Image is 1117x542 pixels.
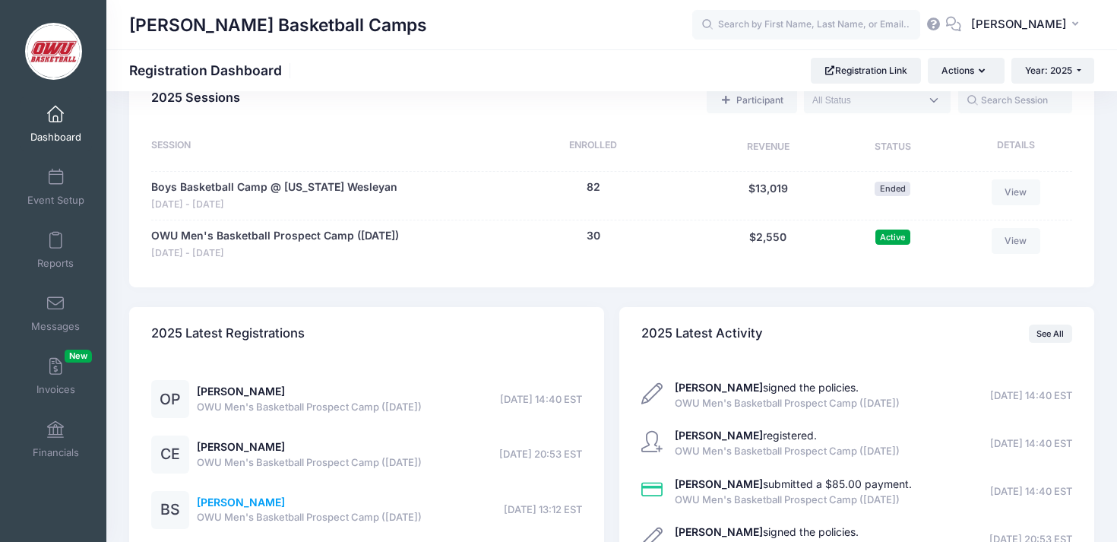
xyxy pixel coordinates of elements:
[692,10,920,40] input: Search by First Name, Last Name, or Email...
[675,525,763,538] strong: [PERSON_NAME]
[1025,65,1072,76] span: Year: 2025
[675,429,817,442] a: [PERSON_NAME]registered.
[990,388,1072,404] span: [DATE] 14:40 EST
[704,138,833,157] div: Revenue
[27,194,84,207] span: Event Setup
[500,392,582,407] span: [DATE] 14:40 EST
[928,58,1004,84] button: Actions
[129,62,295,78] h1: Registration Dashboard
[20,350,92,403] a: InvoicesNew
[504,502,582,518] span: [DATE] 13:12 EST
[587,228,600,244] button: 30
[151,179,397,195] a: Boys Basketball Camp @ [US_STATE] Wesleyan
[990,436,1072,452] span: [DATE] 14:40 EST
[197,510,422,525] span: OWU Men's Basketball Prospect Camp ([DATE])
[25,23,82,80] img: David Vogel Basketball Camps
[197,496,285,509] a: [PERSON_NAME]
[30,131,81,144] span: Dashboard
[151,228,399,244] a: OWU Men's Basketball Prospect Camp ([DATE])
[197,455,422,471] span: OWU Men's Basketball Prospect Camp ([DATE])
[587,179,600,195] button: 82
[675,477,763,490] strong: [PERSON_NAME]
[675,493,912,508] span: OWU Men's Basketball Prospect Camp ([DATE])
[20,223,92,277] a: Reports
[992,228,1040,254] a: View
[151,246,399,261] span: [DATE] - [DATE]
[675,444,900,459] span: OWU Men's Basketball Prospect Camp ([DATE])
[151,448,189,461] a: CE
[20,160,92,214] a: Event Setup
[875,182,910,196] span: Ended
[36,383,75,396] span: Invoices
[811,58,921,84] a: Registration Link
[20,413,92,466] a: Financials
[151,394,189,407] a: OP
[704,228,833,261] div: $2,550
[197,385,285,398] a: [PERSON_NAME]
[675,477,912,490] a: [PERSON_NAME]submitted a $85.00 payment.
[37,257,74,270] span: Reports
[1029,325,1072,343] a: See All
[197,440,285,453] a: [PERSON_NAME]
[151,491,189,529] div: BS
[33,446,79,459] span: Financials
[31,320,80,333] span: Messages
[971,16,1067,33] span: [PERSON_NAME]
[961,8,1094,43] button: [PERSON_NAME]
[704,179,833,212] div: $13,019
[992,179,1040,205] a: View
[675,429,763,442] strong: [PERSON_NAME]
[483,138,704,157] div: Enrolled
[675,381,763,394] strong: [PERSON_NAME]
[1011,58,1094,84] button: Year: 2025
[129,8,427,43] h1: [PERSON_NAME] Basketball Camps
[151,504,189,517] a: BS
[20,97,92,151] a: Dashboard
[151,138,483,157] div: Session
[20,287,92,340] a: Messages
[197,400,422,415] span: OWU Men's Basketball Prospect Camp ([DATE])
[952,138,1071,157] div: Details
[641,312,763,356] h4: 2025 Latest Activity
[151,312,305,356] h4: 2025 Latest Registrations
[675,381,859,394] a: [PERSON_NAME]signed the policies.
[65,350,92,363] span: New
[875,230,910,244] span: Active
[812,94,920,107] textarea: Search
[151,90,240,105] span: 2025 Sessions
[990,484,1072,499] span: [DATE] 14:40 EST
[151,198,397,212] span: [DATE] - [DATE]
[707,87,796,113] a: Add a new manual registration
[675,396,900,411] span: OWU Men's Basketball Prospect Camp ([DATE])
[958,87,1072,113] input: Search Session
[675,525,859,538] a: [PERSON_NAME]signed the policies.
[833,138,952,157] div: Status
[499,447,582,462] span: [DATE] 20:53 EST
[151,436,189,474] div: CE
[151,380,189,418] div: OP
